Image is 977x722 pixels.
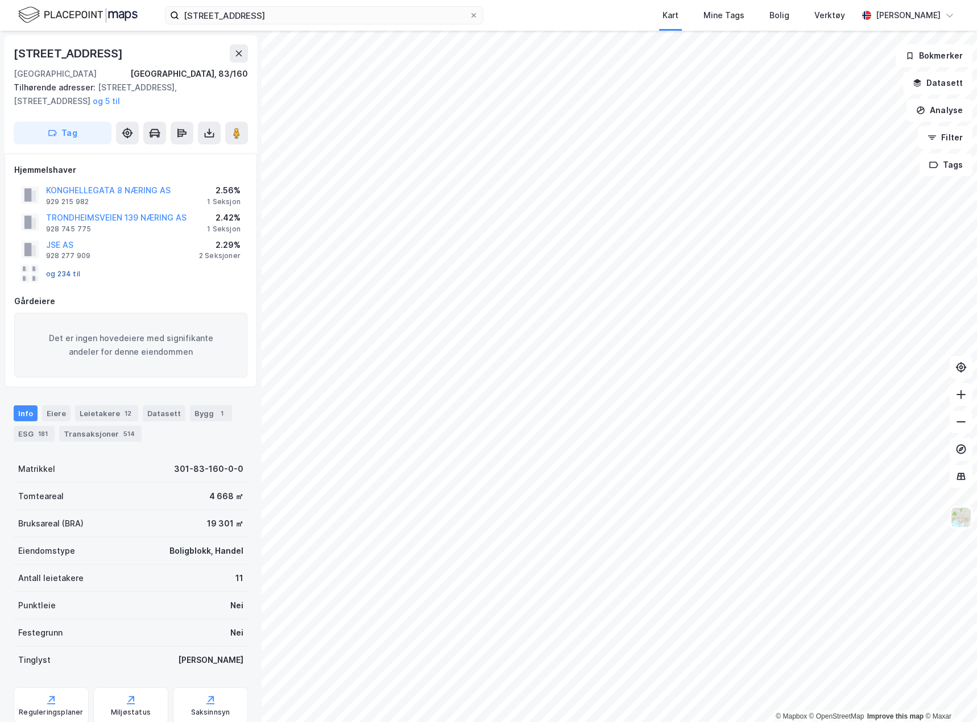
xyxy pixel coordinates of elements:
div: [GEOGRAPHIC_DATA] [14,67,97,81]
div: Leietakere [75,405,138,421]
button: Tags [920,153,972,176]
div: Det er ingen hovedeiere med signifikante andeler for denne eiendommen [14,313,247,377]
div: Datasett [143,405,185,421]
div: [PERSON_NAME] [178,653,243,667]
div: [GEOGRAPHIC_DATA], 83/160 [130,67,248,81]
div: 928 277 909 [46,251,90,260]
div: 1 Seksjon [207,197,241,206]
div: Gårdeiere [14,294,247,308]
div: Punktleie [18,599,56,612]
div: [PERSON_NAME] [876,9,941,22]
div: Eiendomstype [18,544,75,558]
div: Boligblokk, Handel [169,544,243,558]
img: Z [950,507,972,528]
div: Nei [230,599,243,612]
input: Søk på adresse, matrikkel, gårdeiere, leietakere eller personer [179,7,469,24]
div: Transaksjoner [59,426,142,442]
div: 4 668 ㎡ [209,489,243,503]
div: 2.56% [207,184,241,197]
div: 2.29% [199,238,241,252]
a: Improve this map [867,712,924,720]
div: Reguleringsplaner [19,708,83,717]
div: Kart [663,9,678,22]
div: Antall leietakere [18,571,84,585]
div: 929 215 982 [46,197,89,206]
button: Tag [14,122,111,144]
div: Info [14,405,38,421]
div: 19 301 ㎡ [207,517,243,530]
img: logo.f888ab2527a4732fd821a326f86c7f29.svg [18,5,138,25]
button: Filter [918,126,972,149]
div: Nei [230,626,243,640]
div: [STREET_ADDRESS] [14,44,125,63]
div: Festegrunn [18,626,63,640]
div: Eiere [42,405,71,421]
div: ESG [14,426,55,442]
div: 928 745 775 [46,225,91,234]
div: [STREET_ADDRESS], [STREET_ADDRESS] [14,81,239,108]
div: Hjemmelshaver [14,163,247,177]
div: Verktøy [814,9,845,22]
div: 2 Seksjoner [199,251,241,260]
iframe: Chat Widget [920,667,977,722]
div: Saksinnsyn [191,708,230,717]
a: Mapbox [776,712,807,720]
button: Bokmerker [896,44,972,67]
div: Matrikkel [18,462,55,476]
div: Tomteareal [18,489,64,503]
div: Miljøstatus [111,708,151,717]
div: Bygg [190,405,232,421]
div: 1 Seksjon [207,225,241,234]
div: 1 [216,408,227,419]
div: Kontrollprogram for chat [920,667,977,722]
a: OpenStreetMap [809,712,864,720]
div: Tinglyst [18,653,51,667]
div: 2.42% [207,211,241,225]
div: Bruksareal (BRA) [18,517,84,530]
div: Bolig [769,9,789,22]
div: 181 [36,428,50,439]
div: 514 [121,428,137,439]
div: 12 [122,408,134,419]
div: 301-83-160-0-0 [174,462,243,476]
button: Datasett [903,72,972,94]
button: Analyse [906,99,972,122]
div: 11 [235,571,243,585]
span: Tilhørende adresser: [14,82,98,92]
div: Mine Tags [703,9,744,22]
